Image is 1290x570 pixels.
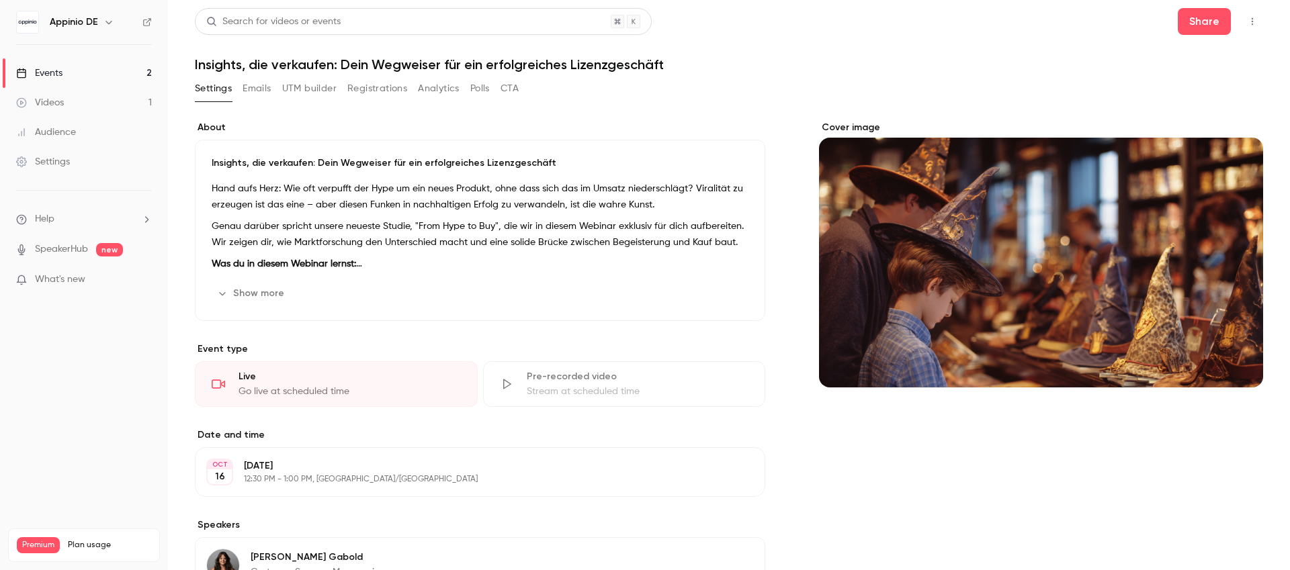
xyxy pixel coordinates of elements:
button: Polls [470,78,490,99]
button: UTM builder [282,78,337,99]
label: Cover image [819,121,1263,134]
button: Settings [195,78,232,99]
div: Live [239,370,461,383]
img: Appinio DE [17,11,38,33]
div: Events [16,66,62,80]
div: Audience [16,126,76,139]
button: Emails [243,78,271,99]
p: Hand aufs Herz: Wie oft verpufft der Hype um ein neues Produkt, ohne dass sich das im Umsatz nied... [212,181,748,213]
div: Go live at scheduled time [239,385,461,398]
div: OCT [208,460,232,469]
h1: Insights, die verkaufen: Dein Wegweiser für ein erfolgreiches Lizenzgeschäft [195,56,1263,73]
span: new [96,243,123,256]
button: Share [1178,8,1231,35]
div: Pre-recorded video [527,370,749,383]
button: Registrations [347,78,407,99]
span: Help [35,212,54,226]
label: Date and time [195,428,765,442]
div: Videos [16,96,64,109]
button: Analytics [418,78,460,99]
a: SpeakerHub [35,242,88,256]
div: Settings [16,155,70,169]
p: [DATE] [244,459,694,473]
label: About [195,121,765,134]
li: help-dropdown-opener [16,212,152,226]
label: Speakers [195,518,765,532]
span: Plan usage [68,540,151,551]
span: Premium [17,537,60,553]
button: CTA [501,78,519,99]
span: What's new [35,273,85,287]
p: Insights, die verkaufen: Dein Wegweiser für ein erfolgreiches Lizenzgeschäft [212,156,748,170]
p: 16 [215,470,225,483]
button: Show more [212,283,292,304]
strong: Was du in diesem Webinar lernst: [212,259,362,269]
p: [PERSON_NAME] Gabold [251,551,380,564]
div: Search for videos or events [206,15,341,29]
section: Cover image [819,121,1263,387]
p: 12:30 PM - 1:00 PM, [GEOGRAPHIC_DATA]/[GEOGRAPHIC_DATA] [244,474,694,485]
iframe: Noticeable Trigger [136,274,152,286]
h6: Appinio DE [50,15,98,29]
div: LiveGo live at scheduled time [195,361,478,407]
p: Event type [195,342,765,356]
p: Genau darüber spricht unsere neueste Studie, "From Hype to Buy", die wir in diesem Webinar exklus... [212,218,748,250]
div: Pre-recorded videoStream at scheduled time [483,361,766,407]
div: Stream at scheduled time [527,385,749,398]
